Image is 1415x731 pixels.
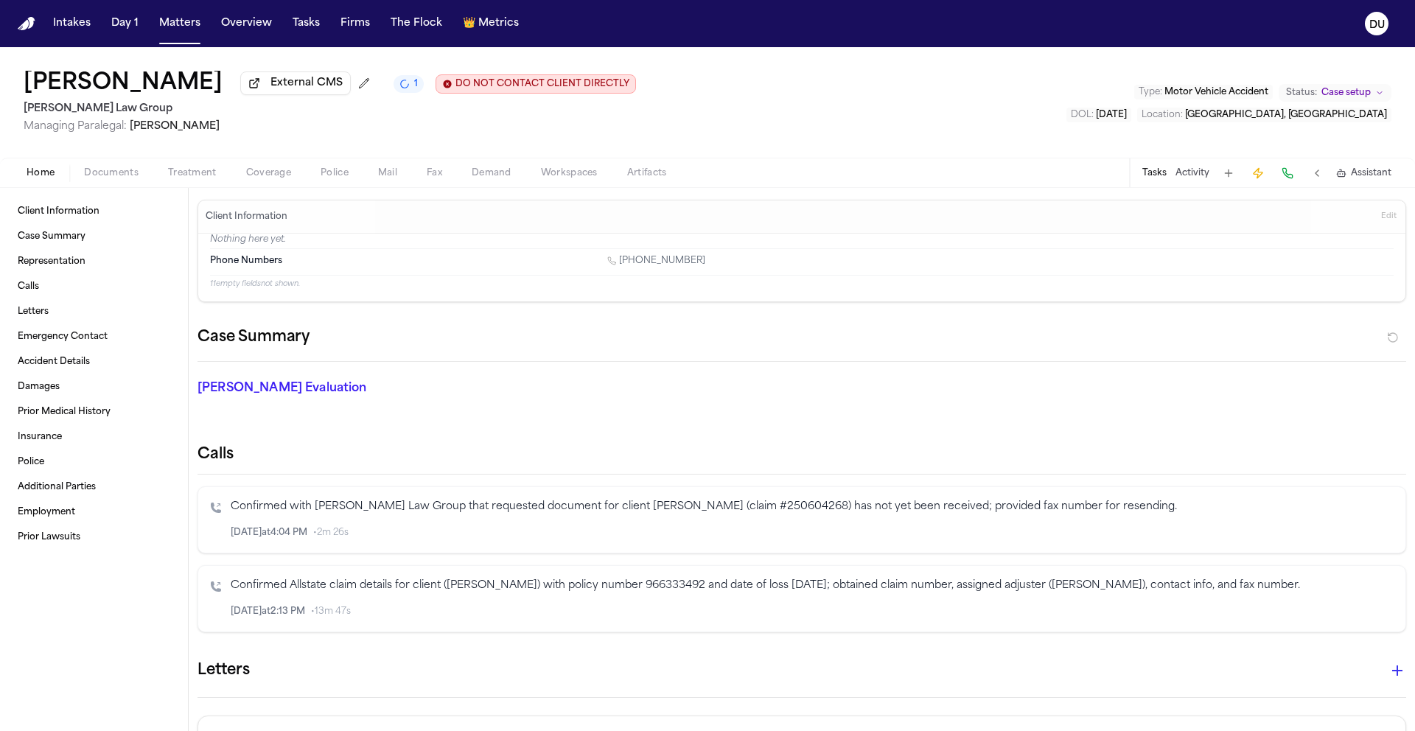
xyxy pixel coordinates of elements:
p: Nothing here yet. [210,234,1394,248]
img: Finch Logo [18,17,35,31]
a: Prior Lawsuits [12,525,176,549]
a: Prior Medical History [12,400,176,424]
span: Assistant [1351,167,1391,179]
button: Edit Location: Haines City, FL [1137,108,1391,122]
p: [PERSON_NAME] Evaluation [198,380,589,397]
button: Intakes [47,10,97,37]
button: Make a Call [1277,163,1298,183]
span: Case setup [1321,87,1371,99]
p: Confirmed Allstate claim details for client ([PERSON_NAME]) with policy number 966333492 and date... [231,578,1394,595]
h1: Letters [198,659,250,682]
span: Workspaces [541,167,598,179]
a: Additional Parties [12,475,176,499]
span: DO NOT CONTACT CLIENT DIRECTLY [455,78,629,90]
a: Accident Details [12,350,176,374]
span: Motor Vehicle Accident [1164,88,1268,97]
span: [PERSON_NAME] [130,121,220,132]
span: Coverage [246,167,291,179]
button: Change status from Case setup [1279,84,1391,102]
h2: Calls [198,444,1406,465]
button: Tasks [1142,167,1167,179]
span: Managing Paralegal: [24,121,127,132]
span: Edit [1381,211,1397,222]
a: Police [12,450,176,474]
button: The Flock [385,10,448,37]
span: Demand [472,167,511,179]
button: Add Task [1218,163,1239,183]
span: [DATE] at 2:13 PM [231,606,305,618]
span: Artifacts [627,167,667,179]
span: External CMS [270,76,343,91]
span: Type : [1139,88,1162,97]
button: Edit DOL: 2025-07-25 [1066,108,1131,122]
button: Overview [215,10,278,37]
span: 1 [414,78,418,90]
button: 1 active task [394,75,424,93]
span: [DATE] at 4:04 PM [231,527,307,539]
a: Letters [12,300,176,323]
button: Matters [153,10,206,37]
a: Call 1 (863) 427-8442 [607,255,705,267]
a: Employment [12,500,176,524]
button: Create Immediate Task [1248,163,1268,183]
button: Activity [1175,167,1209,179]
span: Fax [427,167,442,179]
h2: [PERSON_NAME] Law Group [24,100,636,118]
span: Status: [1286,87,1317,99]
span: Location : [1142,111,1183,119]
button: Firms [335,10,376,37]
button: Assistant [1336,167,1391,179]
span: Home [27,167,55,179]
a: Damages [12,375,176,399]
span: Treatment [168,167,217,179]
span: [GEOGRAPHIC_DATA], [GEOGRAPHIC_DATA] [1185,111,1387,119]
span: DOL : [1071,111,1094,119]
button: Edit matter name [24,71,223,97]
a: Emergency Contact [12,325,176,349]
p: Confirmed with [PERSON_NAME] Law Group that requested document for client [PERSON_NAME] (claim #2... [231,499,1394,516]
a: Insurance [12,425,176,449]
h2: Case Summary [198,326,310,349]
p: 11 empty fields not shown. [210,279,1394,290]
button: crownMetrics [457,10,525,37]
a: Case Summary [12,225,176,248]
h1: [PERSON_NAME] [24,71,223,97]
button: Edit [1377,205,1401,228]
span: • 13m 47s [311,606,351,618]
button: Tasks [287,10,326,37]
button: Edit client contact restriction [436,74,636,94]
span: Phone Numbers [210,255,282,267]
span: Mail [378,167,397,179]
span: Police [321,167,349,179]
button: Edit Type: Motor Vehicle Accident [1134,85,1273,99]
button: Day 1 [105,10,144,37]
a: Calls [12,275,176,298]
a: Client Information [12,200,176,223]
span: [DATE] [1096,111,1127,119]
a: Representation [12,250,176,273]
h3: Client Information [203,211,290,223]
button: External CMS [240,71,351,95]
span: Documents [84,167,139,179]
a: Home [18,17,35,31]
span: • 2m 26s [313,527,349,539]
